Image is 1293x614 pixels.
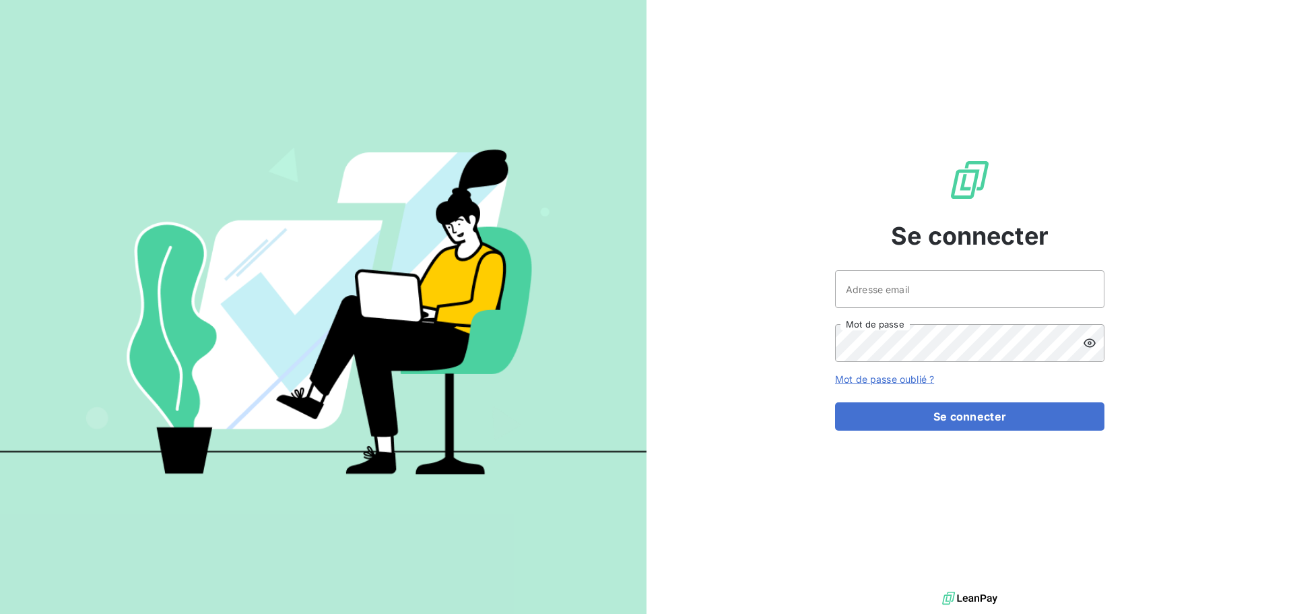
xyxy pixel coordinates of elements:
img: Logo LeanPay [948,158,991,202]
input: placeholder [835,270,1104,308]
img: logo [942,588,997,609]
span: Se connecter [891,218,1049,254]
a: Mot de passe oublié ? [835,373,934,385]
button: Se connecter [835,402,1104,431]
